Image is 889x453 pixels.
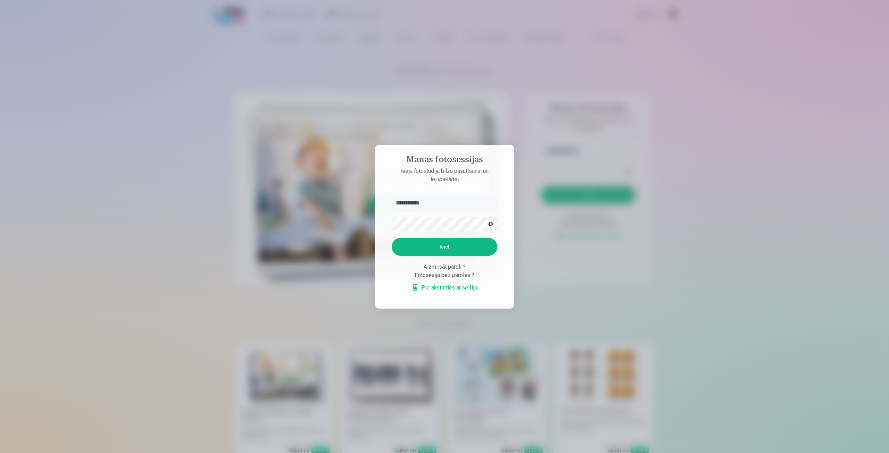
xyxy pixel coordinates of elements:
[412,284,477,292] a: Pierakstieties ar selfiju
[385,167,504,184] p: Ieeja fotostudijā bilžu pasūtīšanai un lejupielādei
[392,271,497,279] div: Fotosesija bez paroles ?
[392,263,497,271] div: Aizmirsāt paroli ?
[385,154,504,167] h4: Manas fotosessijas
[392,238,497,256] button: Ieiet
